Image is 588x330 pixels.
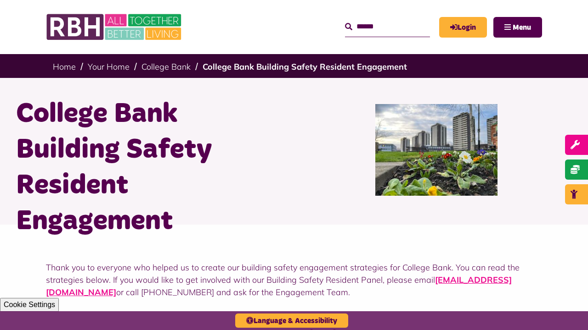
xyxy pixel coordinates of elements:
span: Menu [513,24,531,31]
img: College Bank Skyline With Flowers [375,104,498,196]
button: Language & Accessibility [235,313,348,328]
p: Thank you to everyone who helped us to create our building safety engagement strategies for Colle... [46,261,542,298]
h1: College Bank Building Safety Resident Engagement [16,96,287,239]
a: Your Home [88,61,130,72]
button: Navigation [493,17,542,38]
a: Home [53,61,76,72]
iframe: Netcall Web Assistant for live chat [547,289,588,330]
a: College Bank [141,61,191,72]
img: RBH [46,9,184,45]
a: MyRBH [439,17,487,38]
a: College Bank Building Safety Resident Engagement [203,61,407,72]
